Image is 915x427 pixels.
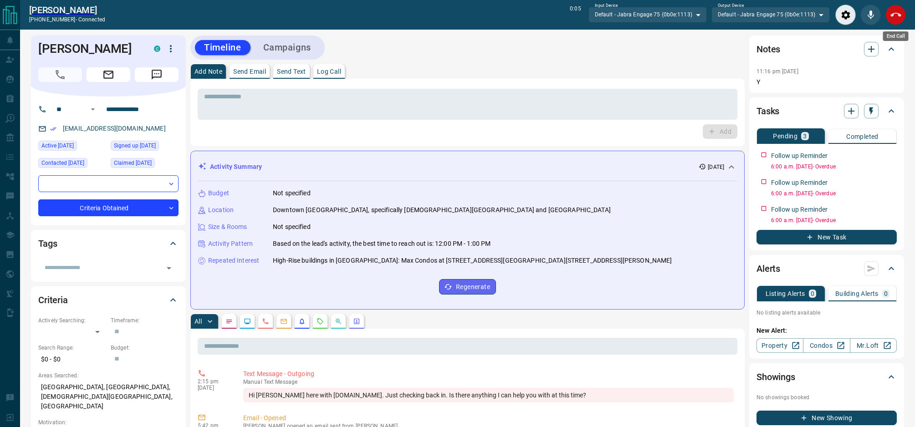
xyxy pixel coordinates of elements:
span: Signed up [DATE] [114,141,156,150]
p: Not specified [273,188,311,198]
h2: Notes [757,42,780,56]
div: Showings [757,366,897,388]
p: [PHONE_NUMBER] - [29,15,105,24]
div: Sat Aug 02 2025 [111,158,179,171]
p: Repeated Interest [208,256,259,265]
a: [EMAIL_ADDRESS][DOMAIN_NAME] [63,125,166,132]
p: Completed [846,133,879,140]
p: Text Message [243,379,734,385]
p: [GEOGRAPHIC_DATA], [GEOGRAPHIC_DATA], [DEMOGRAPHIC_DATA][GEOGRAPHIC_DATA], [GEOGRAPHIC_DATA] [38,380,179,414]
h2: Tags [38,236,57,251]
a: Property [757,338,803,353]
div: Criteria Obtained [38,199,179,216]
p: Y [757,77,897,87]
a: [PERSON_NAME] [29,5,105,15]
p: [DATE] [708,163,724,171]
p: 11:16 pm [DATE] [757,68,798,75]
p: Activity Pattern [208,239,253,249]
p: Text Message - Outgoing [243,369,734,379]
button: New Showing [757,411,897,425]
div: Notes [757,38,897,60]
p: Search Range: [38,344,106,352]
svg: Listing Alerts [298,318,306,325]
h2: Alerts [757,261,780,276]
p: Send Email [233,68,266,75]
p: Timeframe: [111,316,179,325]
h1: [PERSON_NAME] [38,41,140,56]
p: Building Alerts [835,290,879,297]
p: Email - Opened [243,413,734,423]
span: Claimed [DATE] [114,158,152,168]
p: Actively Searching: [38,316,106,325]
p: 0 [811,290,814,297]
p: Add Note [194,68,222,75]
svg: Email Verified [50,126,56,132]
span: Email [87,67,130,82]
button: Open [87,104,98,115]
p: Send Text [277,68,306,75]
p: $0 - $0 [38,352,106,367]
label: Input Device [595,3,618,9]
div: Activity Summary[DATE] [198,158,737,175]
span: Contacted [DATE] [41,158,84,168]
span: Message [135,67,179,82]
div: Sat Aug 02 2025 [38,141,106,153]
p: Log Call [317,68,341,75]
p: 6:00 a.m. [DATE] - Overdue [771,189,897,198]
p: Budget: [111,344,179,352]
button: Open [163,262,175,274]
svg: Emails [280,318,287,325]
p: Follow up Reminder [771,178,828,188]
div: Thu Aug 07 2025 [38,158,106,171]
span: Call [38,67,82,82]
div: Default - Jabra Engage 75 (0b0e:1113) [711,7,830,22]
div: condos.ca [154,46,160,52]
p: Areas Searched: [38,371,179,380]
p: [DATE] [198,385,230,391]
div: Default - Jabra Engage 75 (0b0e:1113) [588,7,707,22]
p: 0 [884,290,888,297]
svg: Agent Actions [353,318,360,325]
p: 3 [803,133,807,139]
p: Activity Summary [210,162,262,172]
button: Regenerate [439,279,496,295]
button: Campaigns [254,40,320,55]
label: Output Device [718,3,744,9]
div: Sat Aug 02 2025 [111,141,179,153]
p: No showings booked [757,393,897,402]
p: Size & Rooms [208,222,247,232]
a: Mr.Loft [850,338,897,353]
div: Alerts [757,258,897,280]
p: Pending [773,133,797,139]
div: End Call [883,31,909,41]
p: Budget [208,188,229,198]
span: manual [243,379,262,385]
svg: Opportunities [335,318,342,325]
div: End Call [885,5,906,25]
p: 0:05 [570,5,581,25]
svg: Lead Browsing Activity [244,318,251,325]
p: Not specified [273,222,311,232]
p: High-Rise buildings in [GEOGRAPHIC_DATA]: Max Condos at [STREET_ADDRESS][GEOGRAPHIC_DATA][STREET_... [273,256,672,265]
a: Condos [803,338,850,353]
p: All [194,318,202,325]
button: Timeline [195,40,250,55]
h2: Criteria [38,293,68,307]
p: New Alert: [757,326,897,335]
p: Motivation: [38,418,179,427]
p: Follow up Reminder [771,151,828,161]
p: No listing alerts available [757,309,897,317]
div: Mute [860,5,881,25]
h2: Showings [757,370,795,384]
div: Audio Settings [835,5,856,25]
div: Tags [38,233,179,254]
svg: Notes [225,318,233,325]
p: Downtown [GEOGRAPHIC_DATA], specifically [DEMOGRAPHIC_DATA][GEOGRAPHIC_DATA] and [GEOGRAPHIC_DATA] [273,205,611,215]
p: 6:00 a.m. [DATE] - Overdue [771,163,897,171]
button: New Task [757,230,897,244]
h2: Tasks [757,104,779,118]
p: Based on the lead's activity, the best time to reach out is: 12:00 PM - 1:00 PM [273,239,491,249]
p: 2:15 pm [198,378,230,385]
div: Tasks [757,100,897,122]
